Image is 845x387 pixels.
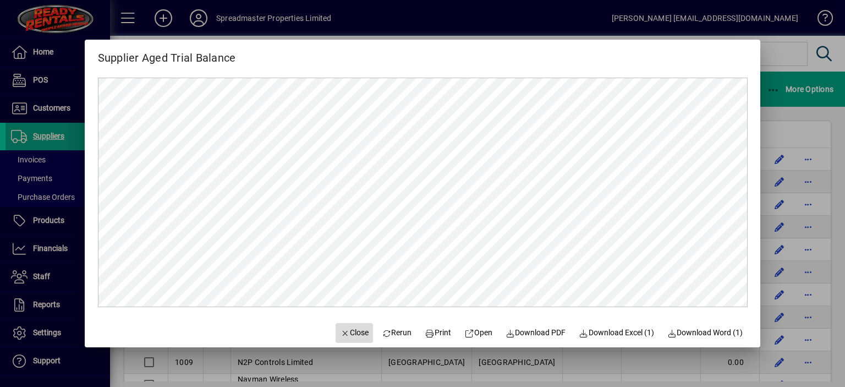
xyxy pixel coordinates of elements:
h2: Supplier Aged Trial Balance [85,40,249,67]
span: Download Excel (1) [579,327,654,339]
a: Download PDF [501,323,570,343]
span: Download PDF [506,327,566,339]
button: Download Word (1) [663,323,748,343]
button: Close [336,323,373,343]
button: Download Excel (1) [574,323,659,343]
span: Download Word (1) [667,327,743,339]
span: Open [464,327,492,339]
a: Open [460,323,497,343]
span: Print [425,327,452,339]
button: Print [420,323,456,343]
span: Close [340,327,369,339]
span: Rerun [382,327,412,339]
